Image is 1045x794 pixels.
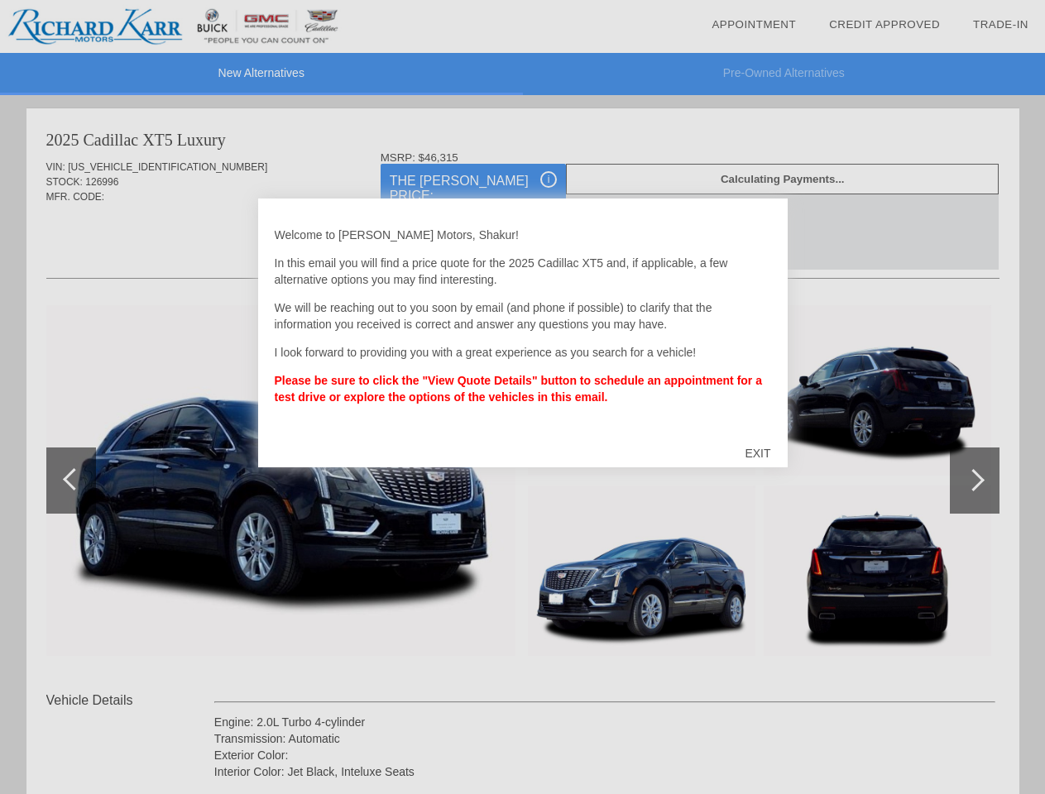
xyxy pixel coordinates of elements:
[973,18,1028,31] a: Trade-In
[712,18,796,31] a: Appointment
[275,374,762,404] strong: Please be sure to click the "View Quote Details" button to schedule an appointment for a test dri...
[829,18,940,31] a: Credit Approved
[275,299,771,332] p: We will be reaching out to you soon by email (and phone if possible) to clarify that the informat...
[275,255,771,288] p: In this email you will find a price quote for the 2025 Cadillac XT5 and, if applicable, a few alt...
[728,428,787,478] div: EXIT
[275,344,771,361] p: I look forward to providing you with a great experience as you search for a vehicle!
[275,227,771,243] p: Welcome to [PERSON_NAME] Motors, Shakur!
